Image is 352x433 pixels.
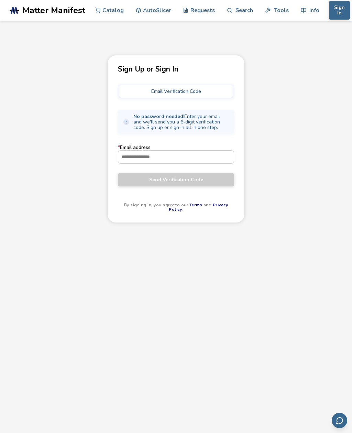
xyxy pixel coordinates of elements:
[118,145,234,163] label: Email address
[118,151,234,163] input: *Email address
[133,113,184,120] strong: No password needed!
[169,202,228,213] a: Privacy Policy
[22,6,85,15] span: Matter Manifest
[123,177,229,183] span: Send Verification Code
[118,203,234,213] p: By signing in, you agree to our and .
[189,202,202,208] a: Terms
[332,413,347,428] button: Send feedback via email
[329,1,350,20] button: Sign In
[119,85,233,98] button: Email Verification Code
[133,114,230,130] span: Enter your email and we'll send you a 6-digit verification code. Sign up or sign in all in one step.
[118,66,234,73] p: Sign Up or Sign In
[118,173,234,186] button: Send Verification Code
